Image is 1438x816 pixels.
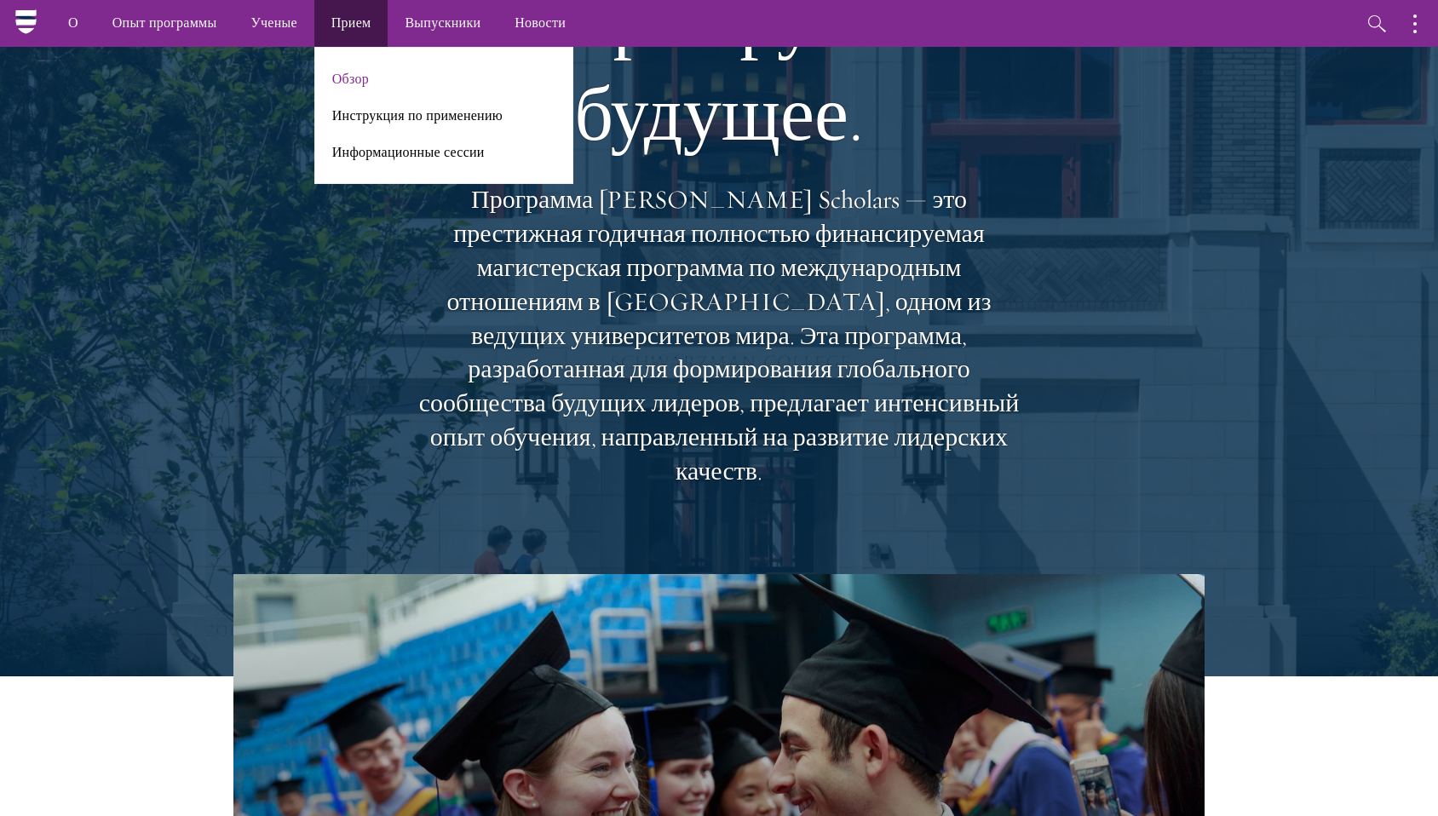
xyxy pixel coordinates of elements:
[68,13,78,32] font: О
[405,13,480,32] font: Выпускники
[331,13,371,32] font: Прием
[515,13,566,32] font: Новости
[332,69,369,89] a: Обзор
[250,13,296,32] font: Ученые
[419,183,1020,487] font: Программа [PERSON_NAME] Scholars — это престижная годичная полностью финансируемая магистерская п...
[112,13,217,32] font: Опыт программы
[332,142,485,162] a: Информационные сессии
[332,106,503,125] a: Инструкция по применению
